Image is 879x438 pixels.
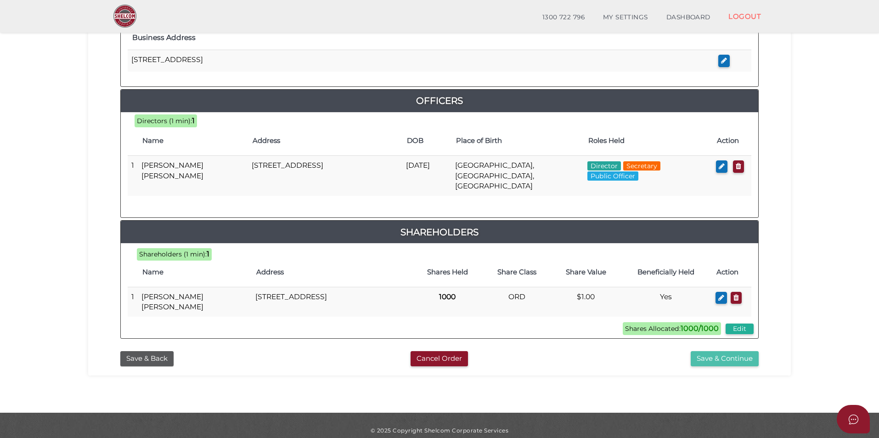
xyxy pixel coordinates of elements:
a: MY SETTINGS [594,8,657,27]
h4: Action [717,137,747,145]
h4: Beneficially Held [625,268,707,276]
a: 1300 722 796 [533,8,594,27]
h4: Share Class [487,268,547,276]
td: [STREET_ADDRESS] [128,50,715,72]
button: Cancel Order [411,351,468,366]
a: Shareholders [121,225,758,239]
button: Save & Continue [691,351,759,366]
b: 1000 [439,292,456,301]
h4: Name [142,137,243,145]
button: Save & Back [120,351,174,366]
span: Shareholders (1 min): [139,250,207,258]
td: ORD [482,287,551,317]
td: [GEOGRAPHIC_DATA], [GEOGRAPHIC_DATA], [GEOGRAPHIC_DATA] [451,156,583,196]
h4: Address [253,137,398,145]
h4: Name [142,268,247,276]
h4: Address [256,268,408,276]
td: $1.00 [552,287,620,317]
a: DASHBOARD [657,8,720,27]
th: Business Address [128,26,715,50]
h4: Shares Held [417,268,478,276]
td: 1 [128,156,138,196]
button: Open asap [837,405,870,433]
span: Shares Allocated: [623,322,721,335]
div: © 2025 Copyright Shelcom Corporate Services [95,427,784,434]
a: LOGOUT [719,7,770,26]
td: [PERSON_NAME] [PERSON_NAME] [138,156,248,196]
a: Officers [121,93,758,108]
td: [DATE] [402,156,451,196]
span: Directors (1 min): [137,117,192,125]
b: 1 [207,250,209,258]
h4: Share Value [556,268,616,276]
h4: Action [716,268,747,276]
b: 1000/1000 [681,324,719,333]
td: Yes [620,287,712,317]
button: Edit [726,324,754,334]
span: Secretary [623,161,660,171]
h4: Place of Birth [456,137,579,145]
td: 1 [128,287,138,317]
td: [STREET_ADDRESS] [252,287,412,317]
span: Public Officer [587,171,638,181]
h4: DOB [407,137,447,145]
td: [PERSON_NAME] [PERSON_NAME] [138,287,252,317]
h4: Roles Held [588,137,708,145]
b: 1 [192,116,195,125]
span: Director [587,161,621,171]
td: [STREET_ADDRESS] [248,156,402,196]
